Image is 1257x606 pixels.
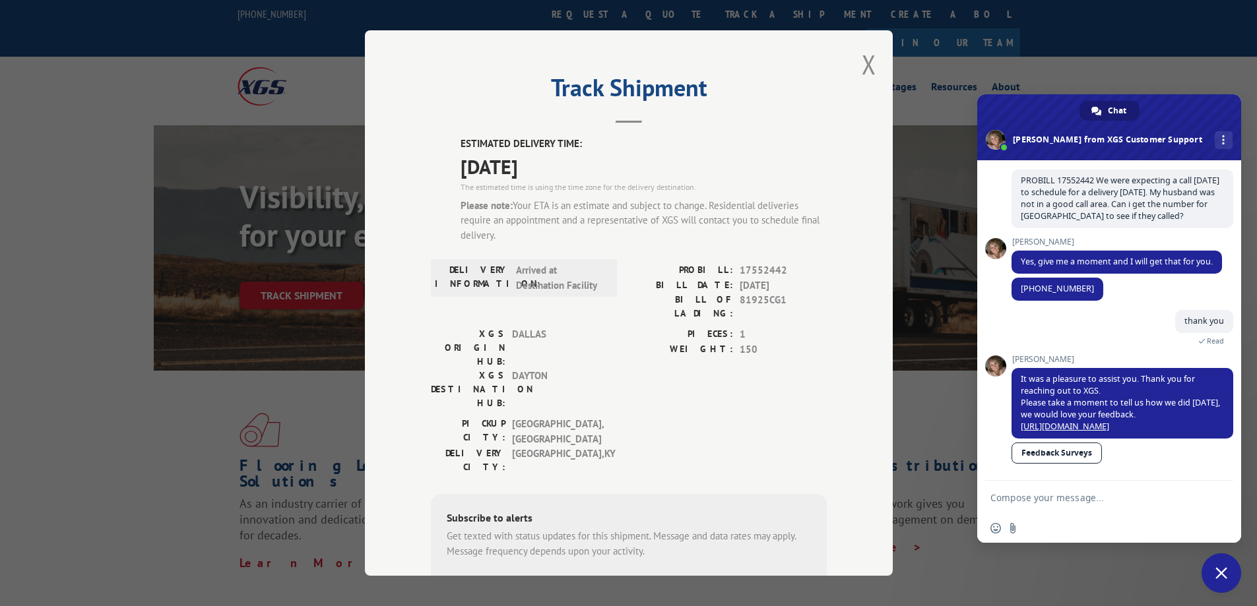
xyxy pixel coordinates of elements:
span: [PHONE_NUMBER] [1021,283,1094,294]
span: Chat [1108,101,1126,121]
label: ESTIMATED DELIVERY TIME: [461,136,827,152]
span: [GEOGRAPHIC_DATA] , KY [512,446,601,474]
span: [GEOGRAPHIC_DATA] , [GEOGRAPHIC_DATA] [512,417,601,446]
a: [URL][DOMAIN_NAME] [1021,421,1109,432]
label: PROBILL: [629,263,733,278]
span: It was a pleasure to assist you. Thank you for reaching out to XGS. Please take a moment to tell ... [1021,373,1220,432]
span: 1 [740,327,827,342]
div: The estimated time is using the time zone for the delivery destination. [461,181,827,193]
label: DELIVERY INFORMATION: [435,263,509,293]
span: Insert an emoji [990,523,1001,533]
label: WEIGHT: [629,342,733,357]
span: Yes, give me a moment and I will get that for you. [1021,256,1213,267]
label: XGS DESTINATION HUB: [431,369,505,410]
span: Read [1207,336,1224,346]
div: Get texted with status updates for this shipment. Message and data rates may apply. Message frequ... [447,529,811,559]
span: DAYTON [512,369,601,410]
span: DALLAS [512,327,601,369]
span: Send a file [1008,523,1018,533]
span: [DATE] [740,278,827,293]
button: Close modal [862,47,876,82]
h2: Track Shipment [431,78,827,104]
span: Arrived at Destination Facility [516,263,605,293]
span: 150 [740,342,827,357]
a: Feedback Surveys [1012,442,1102,464]
label: PIECES: [629,327,733,342]
a: Chat [1080,101,1140,121]
div: Subscribe to alerts [447,510,811,529]
textarea: Compose your message... [990,481,1202,514]
div: Your ETA is an estimate and subject to change. Residential deliveries require an appointment and ... [461,198,827,243]
a: Close chat [1202,553,1241,593]
label: BILL DATE: [629,278,733,293]
span: [DATE] [461,152,827,181]
span: thank you [1184,315,1224,326]
span: [PERSON_NAME] [1012,237,1222,247]
span: 17552442 [740,263,827,278]
span: [PERSON_NAME] [1012,355,1233,364]
span: PROBILL 17552442 We were expecting a call [DATE] to schedule for a delivery [DATE]. My husband wa... [1021,175,1219,222]
label: XGS ORIGIN HUB: [431,327,505,369]
label: PICKUP CITY: [431,417,505,446]
label: BILL OF LADING: [629,293,733,320]
span: 81925CG1 [740,293,827,320]
strong: Please note: [461,199,513,212]
label: DELIVERY CITY: [431,446,505,474]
